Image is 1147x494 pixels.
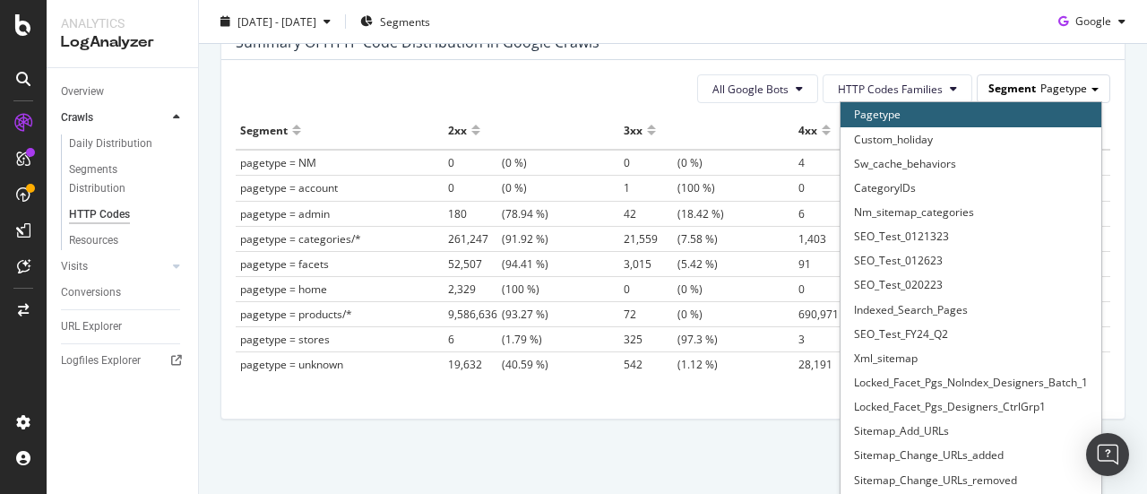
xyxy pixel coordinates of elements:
a: Crawls [61,108,168,127]
a: Overview [61,82,185,101]
span: 261,247 [448,231,502,247]
button: [DATE] - [DATE] [213,7,338,36]
div: SEO_Test_FY24_Q2 [841,322,1101,346]
span: 4 [798,155,852,170]
span: All Google Bots [712,82,789,97]
span: pagetype = categories/* [240,231,361,247]
span: (100 %) [624,180,715,195]
span: pagetype = admin [240,206,330,221]
span: 0 [798,282,852,297]
span: (1.79 %) [448,332,542,347]
span: (0 %) [798,282,877,297]
span: (100 %) [798,155,890,170]
div: Sitemap_Add_URLs [841,419,1101,443]
button: Segments [353,7,437,36]
span: (2.63 %) [798,206,893,221]
span: (100 %) [448,282,539,297]
span: Google [1075,13,1111,29]
span: 9,586,636 [448,307,502,322]
span: 0 [448,180,502,195]
span: 19,632 [448,357,502,372]
div: 2xx [448,116,467,144]
span: (0 %) [624,282,703,297]
span: 52,507 [448,256,502,272]
span: pagetype = stores [240,332,330,347]
span: (58.28 %) [798,357,899,372]
div: Overview [61,82,104,101]
span: (0 %) [448,155,527,170]
span: 91 [798,256,852,272]
div: Conversions [61,283,121,302]
span: (0 %) [448,180,527,195]
div: SEO_Test_012623 [841,248,1101,273]
span: 542 [624,357,677,372]
span: Pagetype [1040,81,1087,96]
span: 325 [624,332,677,347]
div: 3xx [624,116,642,144]
span: 1,403 [798,231,852,247]
div: Segment [240,116,288,144]
div: Locked_Facet_Pgs_NoIndex_Designers_Batch_1 [841,370,1101,394]
button: Google [1051,7,1133,36]
a: Segments Distribution [69,160,185,198]
span: (78.94 %) [448,206,548,221]
span: 6 [448,332,502,347]
span: pagetype = products/* [240,307,352,322]
div: Pagetype [841,102,1101,126]
a: Resources [69,231,185,250]
span: pagetype = home [240,282,327,297]
span: (94.41 %) [448,256,548,272]
span: (0 %) [624,307,703,322]
div: LogAnalyzer [61,32,184,53]
div: Custom_holiday [841,127,1101,152]
div: Open Intercom Messenger [1086,433,1129,476]
a: URL Explorer [61,317,185,336]
span: pagetype = facets [240,256,329,272]
span: (0.49 %) [798,231,893,247]
div: Xml_sitemap [841,346,1101,370]
div: SEO_Test_0121323 [841,224,1101,248]
span: (1.12 %) [624,357,718,372]
div: URL Explorer [61,317,122,336]
span: 690,971 [798,307,852,322]
span: 0 [798,180,852,195]
button: HTTP Codes Families [823,74,972,103]
div: CategoryIDs [841,176,1101,200]
a: HTTP Codes [69,205,185,224]
span: (6.72 %) [798,307,893,322]
span: (97.3 %) [624,332,718,347]
div: Analytics [61,14,184,32]
span: 42 [624,206,677,221]
span: (40.59 %) [448,357,548,372]
div: Locked_Facet_Pgs_Designers_CtrlGrp1 [841,394,1101,419]
a: Logfiles Explorer [61,351,185,370]
span: 0 [448,155,502,170]
span: (0.16 %) [798,256,893,272]
div: Indexed_Search_Pages [841,298,1101,322]
span: 0 [624,282,677,297]
div: HTTP Codes [69,205,130,224]
span: pagetype = account [240,180,338,195]
span: 3,015 [624,256,677,272]
span: Segments [380,13,430,29]
span: (93.27 %) [448,307,548,322]
span: 1 [624,180,677,195]
span: 72 [624,307,677,322]
span: 3 [798,332,852,347]
span: (91.92 %) [448,231,548,247]
div: 4xx [798,116,817,144]
span: [DATE] - [DATE] [237,13,316,29]
span: 2,329 [448,282,502,297]
div: Visits [61,257,88,276]
span: HTTP Codes Families [838,82,943,97]
span: pagetype = unknown [240,357,343,372]
span: (18.42 %) [624,206,724,221]
span: (0.89 %) [798,332,893,347]
span: 0 [624,155,677,170]
div: Sitemap_Change_URLs_added [841,443,1101,467]
div: Crawls [61,108,93,127]
div: Sitemap_Change_URLs_removed [841,468,1101,492]
span: 28,191 [798,357,852,372]
span: (0 %) [798,180,877,195]
span: 21,559 [624,231,677,247]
